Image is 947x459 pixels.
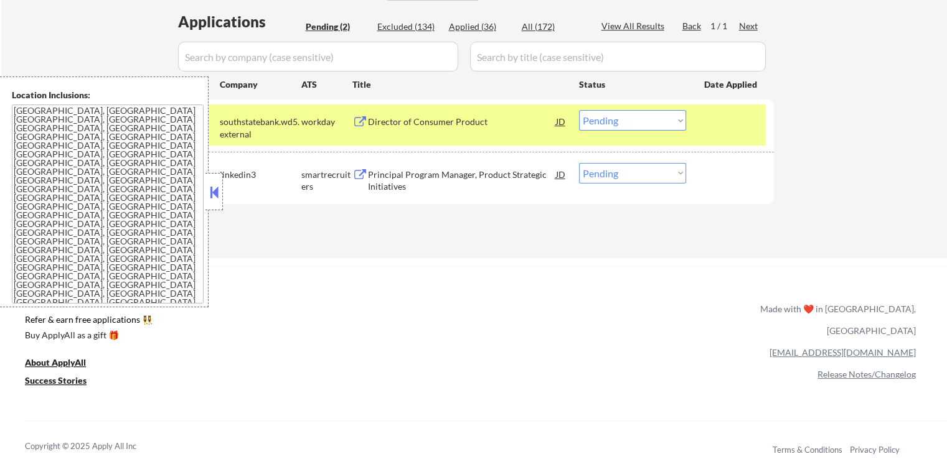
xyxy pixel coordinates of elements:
[352,78,567,91] div: Title
[25,315,500,328] a: Refer & earn free applications 👯‍♀️
[12,89,204,101] div: Location Inclusions:
[220,78,301,91] div: Company
[770,347,916,358] a: [EMAIL_ADDRESS][DOMAIN_NAME]
[555,163,567,185] div: JD
[449,21,511,33] div: Applied (36)
[704,78,759,91] div: Date Applied
[306,21,368,33] div: Pending (2)
[25,328,149,344] a: Buy ApplyAll as a gift 🎁
[579,73,686,95] div: Status
[555,110,567,132] div: JD
[773,445,842,455] a: Terms & Conditions
[25,375,87,386] u: Success Stories
[301,116,352,128] div: workday
[377,21,440,33] div: Excluded (134)
[601,20,668,32] div: View All Results
[25,440,168,453] div: Copyright © 2025 Apply All Inc
[739,20,759,32] div: Next
[682,20,702,32] div: Back
[220,169,301,181] div: linkedin3
[25,356,103,371] a: About ApplyAll
[522,21,584,33] div: All (172)
[178,42,458,72] input: Search by company (case sensitive)
[178,14,301,29] div: Applications
[755,298,916,341] div: Made with ❤️ in [GEOGRAPHIC_DATA], [GEOGRAPHIC_DATA]
[220,116,301,140] div: southstatebank.wd5.external
[850,445,900,455] a: Privacy Policy
[25,374,103,389] a: Success Stories
[368,116,556,128] div: Director of Consumer Product
[368,169,556,193] div: Principal Program Manager, Product Strategic Initiatives
[710,20,739,32] div: 1 / 1
[25,357,86,368] u: About ApplyAll
[25,331,149,340] div: Buy ApplyAll as a gift 🎁
[817,369,916,379] a: Release Notes/Changelog
[470,42,766,72] input: Search by title (case sensitive)
[301,169,352,193] div: smartrecruiters
[301,78,352,91] div: ATS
